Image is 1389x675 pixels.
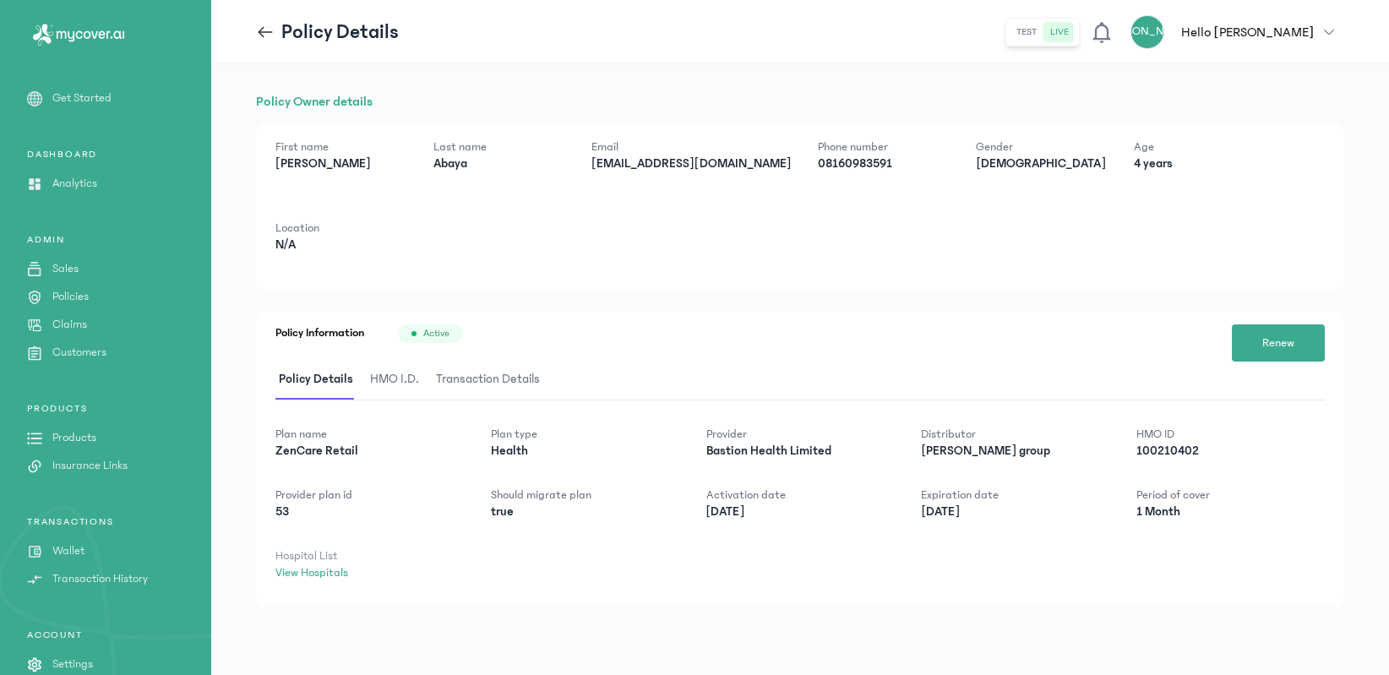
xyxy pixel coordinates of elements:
[275,547,464,564] p: Hospital list
[52,175,97,193] p: Analytics
[275,566,348,580] a: View Hospitals
[275,487,464,504] p: Provider plan id
[275,139,406,155] p: First name
[433,360,543,400] span: Transaction Details
[1136,443,1325,460] p: 100210402
[433,139,564,155] p: Last name
[706,487,895,504] p: Activation date
[491,487,679,504] p: Should migrate plan
[1232,324,1325,362] button: Renew
[1130,15,1344,49] button: [PERSON_NAME]Hello [PERSON_NAME]
[275,360,357,400] span: Policy Details
[1134,155,1265,172] p: 4 years
[1136,504,1325,520] p: 1 Month
[1134,139,1265,155] p: Age
[275,324,364,343] h1: Policy Information
[921,487,1109,504] p: Expiration date
[976,139,1107,155] p: Gender
[367,360,422,400] span: HMO I.D.
[52,542,84,560] p: Wallet
[52,429,96,447] p: Products
[591,139,791,155] p: Email
[52,457,128,475] p: Insurance Links
[281,19,399,46] p: Policy Details
[275,237,406,253] p: N/A
[423,327,449,340] span: Active
[491,443,679,460] p: Health
[818,139,949,155] p: Phone number
[275,443,464,460] p: ZenCare Retail
[818,155,949,172] p: 08160983591
[52,260,79,278] p: Sales
[921,426,1109,443] p: Distributor
[367,360,433,400] button: HMO I.D.
[706,443,895,460] p: Bastion Health Limited
[433,155,564,172] p: Abaya
[1130,15,1164,49] div: [PERSON_NAME]
[976,155,1107,172] p: [DEMOGRAPHIC_DATA]
[1136,426,1325,443] p: HMO ID
[433,360,553,400] button: Transaction Details
[52,316,87,334] p: Claims
[921,504,1109,520] p: [DATE]
[52,288,89,306] p: Policies
[52,570,148,588] p: Transaction History
[706,504,895,520] p: [DATE]
[275,504,464,520] p: 53
[275,155,406,172] p: [PERSON_NAME]
[591,155,791,172] p: [EMAIL_ADDRESS][DOMAIN_NAME]
[256,91,1344,112] h1: Policy Owner details
[52,344,106,362] p: Customers
[1136,487,1325,504] p: Period of cover
[275,426,464,443] p: Plan name
[1262,335,1294,352] span: Renew
[1043,22,1076,42] button: live
[491,504,679,520] p: true
[706,426,895,443] p: Provider
[491,426,679,443] p: Plan type
[52,656,93,673] p: Settings
[275,220,406,237] p: Location
[1181,22,1314,42] p: Hello [PERSON_NAME]
[921,443,1109,460] p: [PERSON_NAME] group
[275,360,367,400] button: Policy Details
[52,90,112,107] p: Get Started
[1010,22,1043,42] button: test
